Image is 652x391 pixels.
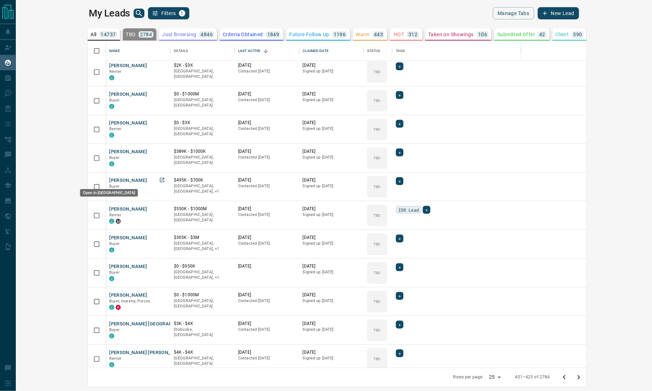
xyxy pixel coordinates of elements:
[109,127,121,131] span: Renter
[109,104,114,109] div: condos.ca
[396,120,403,128] div: +
[303,263,360,269] p: [DATE]
[299,41,364,61] div: Claimed Date
[174,126,231,137] p: [GEOGRAPHIC_DATA], [GEOGRAPHIC_DATA]
[174,212,231,223] p: [GEOGRAPHIC_DATA], [GEOGRAPHIC_DATA]
[238,155,295,160] p: Contacted [DATE]
[394,32,404,37] p: HOT
[109,69,121,74] span: Renter
[109,177,147,184] button: [PERSON_NAME]
[374,213,380,218] p: TBD
[396,349,403,357] div: +
[398,120,401,127] span: +
[238,235,295,241] p: [DATE]
[396,321,403,329] div: +
[174,183,231,194] p: Toronto
[174,355,231,367] p: [GEOGRAPHIC_DATA], [GEOGRAPHIC_DATA]
[303,91,360,97] p: [DATE]
[109,133,114,138] div: condos.ca
[109,62,147,69] button: [PERSON_NAME]
[109,356,121,361] span: Renter
[303,149,360,155] p: [DATE]
[109,276,114,281] div: condos.ca
[238,298,295,304] p: Contacted [DATE]
[238,327,295,333] p: Contacted [DATE]
[303,69,360,74] p: Signed up [DATE]
[396,177,403,185] div: +
[303,349,360,355] p: [DATE]
[109,241,120,246] span: Buyer
[174,177,231,183] p: $495K - $700K
[303,292,360,298] p: [DATE]
[126,32,135,37] p: TBD
[303,298,360,304] p: Signed up [DATE]
[398,206,419,213] span: ISR Lead
[303,355,360,361] p: Signed up [DATE]
[238,149,295,155] p: [DATE]
[238,177,295,183] p: [DATE]
[162,32,196,37] p: Just Browsing
[174,241,231,252] p: Toronto
[109,161,114,166] div: condos.ca
[423,206,430,214] div: +
[303,41,329,61] div: Claimed Date
[109,305,114,310] div: condos.ca
[109,235,147,241] button: [PERSON_NAME]
[174,69,231,80] p: [GEOGRAPHIC_DATA], [GEOGRAPHIC_DATA]
[174,91,231,97] p: $0 - $1000M
[238,62,295,69] p: [DATE]
[398,235,401,242] span: +
[174,321,231,327] p: $3K - $4K
[174,235,231,241] p: $305K - $3M
[303,183,360,189] p: Signed up [DATE]
[374,127,380,132] p: TBD
[109,219,114,224] div: condos.ca
[303,321,360,327] p: [DATE]
[374,356,380,362] p: TBD
[555,32,569,37] p: Client
[486,372,504,382] div: 25
[140,32,152,37] p: 2784
[174,62,231,69] p: $2K - $3K
[573,32,582,37] p: 390
[238,69,295,74] p: Contacted [DATE]
[238,120,295,126] p: [DATE]
[134,9,144,18] button: search button
[374,69,380,75] p: TBD
[515,374,550,380] p: 401–425 of 2784
[428,32,474,37] p: Taken on Showings
[303,97,360,103] p: Signed up [DATE]
[106,41,170,61] div: Name
[238,212,295,218] p: Contacted [DATE]
[374,155,380,161] p: TBD
[109,321,196,328] button: [PERSON_NAME] [GEOGRAPHIC_DATA]
[174,263,231,269] p: $0 - $950K
[174,155,231,166] p: [GEOGRAPHIC_DATA], [GEOGRAPHIC_DATA]
[238,41,260,61] div: Last Active
[235,41,299,61] div: Last Active
[303,269,360,275] p: Signed up [DATE]
[398,350,401,357] span: +
[109,75,114,80] div: condos.ca
[261,46,271,56] button: Sort
[303,155,360,160] p: Signed up [DATE]
[303,126,360,132] p: Signed up [DATE]
[109,91,147,98] button: [PERSON_NAME]
[398,91,401,99] span: +
[493,7,534,19] button: Manage Tabs
[89,8,130,19] h1: My Leads
[538,7,579,19] button: New Lead
[398,63,401,70] span: +
[374,299,380,304] p: TBD
[174,269,231,281] p: Toronto
[174,298,231,309] p: [GEOGRAPHIC_DATA], [GEOGRAPHIC_DATA]
[396,263,403,271] div: +
[174,292,231,298] p: $0 - $1000M
[398,321,401,328] span: +
[109,299,150,303] span: Buyer, Investor, Precon
[238,97,295,103] p: Contacted [DATE]
[374,270,380,275] p: TBD
[303,327,360,333] p: Signed up [DATE]
[174,149,231,155] p: $389K - $1000K
[109,98,120,103] span: Buyer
